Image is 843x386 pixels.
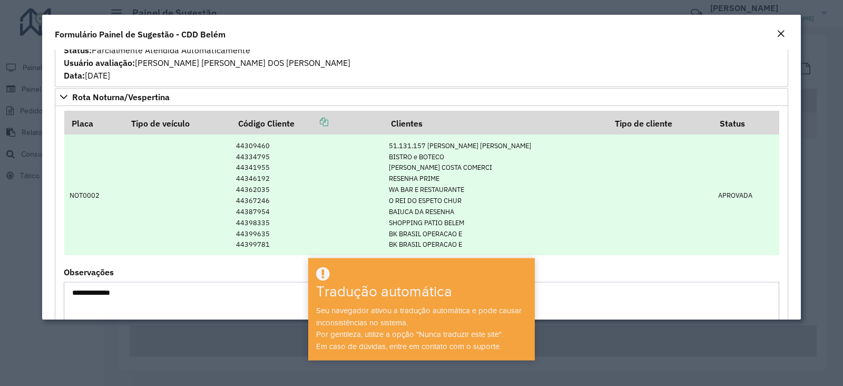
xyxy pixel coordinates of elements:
[64,70,85,81] font: Data:
[316,306,522,327] font: Seu navegador ativou a tradução automática e pode causar inconsistências no sistema.
[85,70,110,81] font: [DATE]
[236,152,270,161] font: 44334795
[295,117,328,127] a: Copiar
[389,185,464,194] font: WA BAR E RESTAURANTE
[131,118,190,129] font: Tipo de veículo
[773,27,788,41] button: Fechar
[389,141,531,150] font: 51.131.157 [PERSON_NAME] [PERSON_NAME]
[236,196,270,205] font: 44367246
[236,163,270,172] font: 44341955
[615,118,672,129] font: Tipo de cliente
[55,88,788,106] a: Rota Noturna/Vespertina
[389,196,462,205] font: O REI DO ESPETO CHUR
[64,267,114,277] font: Observações
[389,207,454,216] font: BAIUCA DA RESENHA
[389,174,439,183] font: RESENHA PRIME
[316,284,452,300] font: Tradução automática
[92,45,250,55] font: Parcialmente Atendida Automaticamente
[316,342,501,351] font: Em caso de dúvidas, entre em contato com o suporte.
[70,191,100,200] font: NOT0002
[389,240,462,249] font: BK BRASIL OPERACAO E
[135,57,350,68] font: [PERSON_NAME] [PERSON_NAME] DOS [PERSON_NAME]
[389,163,492,172] font: [PERSON_NAME] COSTA COMERCI
[236,229,270,238] font: 44399635
[236,218,270,227] font: 44398335
[718,191,752,200] font: APROVADA
[720,118,745,129] font: Status
[72,92,170,102] font: Rota Noturna/Vespertina
[391,118,423,129] font: Clientes
[64,45,92,55] font: Status:
[389,218,464,227] font: SHOPPING PATIO BELEM
[236,174,270,183] font: 44346192
[236,185,270,194] font: 44362035
[389,229,462,238] font: BK BRASIL OPERACAO E
[64,57,135,68] font: Usuário avaliação:
[777,30,785,38] em: Fechar
[236,207,270,216] font: 44387954
[72,118,93,129] font: Placa
[389,152,444,161] font: BISTRO e BOTECO
[55,29,226,40] font: Formulário Painel de Sugestão - CDD Belém
[316,330,503,339] font: Por gentileza, utilize a opção "Nunca traduzir este site".
[236,141,270,150] font: 44309460
[238,118,295,129] font: Código Cliente
[236,240,270,249] font: 44399781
